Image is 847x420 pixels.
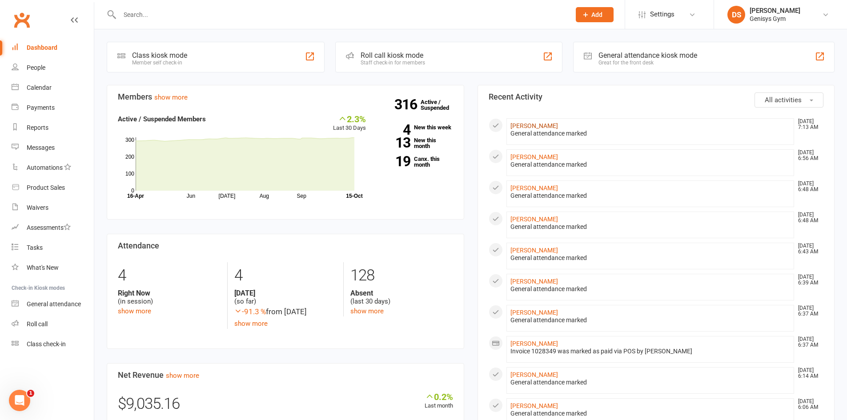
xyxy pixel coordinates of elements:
[794,243,823,255] time: [DATE] 6:43 AM
[27,124,48,131] div: Reports
[510,285,791,293] div: General attendance marked
[510,254,791,262] div: General attendance marked
[118,262,221,289] div: 4
[750,15,800,23] div: Genisys Gym
[510,247,558,254] a: [PERSON_NAME]
[118,307,151,315] a: show more
[117,8,564,21] input: Search...
[12,98,94,118] a: Payments
[361,60,425,66] div: Staff check-in for members
[132,51,187,60] div: Class kiosk mode
[510,184,558,192] a: [PERSON_NAME]
[794,119,823,130] time: [DATE] 7:13 AM
[510,278,558,285] a: [PERSON_NAME]
[510,379,791,386] div: General attendance marked
[166,372,199,380] a: show more
[27,44,57,51] div: Dashboard
[12,158,94,178] a: Automations
[510,192,791,200] div: General attendance marked
[118,371,453,380] h3: Net Revenue
[27,204,48,211] div: Waivers
[350,262,453,289] div: 128
[794,305,823,317] time: [DATE] 6:37 AM
[12,38,94,58] a: Dashboard
[361,51,425,60] div: Roll call kiosk mode
[510,371,558,378] a: [PERSON_NAME]
[794,368,823,379] time: [DATE] 6:14 AM
[510,216,558,223] a: [PERSON_NAME]
[350,289,453,297] strong: Absent
[12,218,94,238] a: Assessments
[118,289,221,306] div: (in session)
[794,181,823,192] time: [DATE] 6:48 AM
[12,58,94,78] a: People
[794,150,823,161] time: [DATE] 6:56 AM
[379,123,410,136] strong: 4
[510,161,791,168] div: General attendance marked
[350,289,453,306] div: (last 30 days)
[12,178,94,198] a: Product Sales
[27,164,63,171] div: Automations
[489,92,824,101] h3: Recent Activity
[510,410,791,417] div: General attendance marked
[12,334,94,354] a: Class kiosk mode
[425,392,453,401] div: 0.2%
[234,307,266,316] span: -91.3 %
[234,289,337,297] strong: [DATE]
[510,130,791,137] div: General attendance marked
[510,309,558,316] a: [PERSON_NAME]
[598,60,697,66] div: Great for the front desk
[333,114,366,124] div: 2.3%
[118,92,453,101] h3: Members
[118,115,206,123] strong: Active / Suspended Members
[598,51,697,60] div: General attendance kiosk mode
[27,184,65,191] div: Product Sales
[750,7,800,15] div: [PERSON_NAME]
[27,84,52,91] div: Calendar
[12,294,94,314] a: General attendance kiosk mode
[9,390,30,411] iframe: Intercom live chat
[27,390,34,397] span: 1
[510,316,791,324] div: General attendance marked
[234,320,268,328] a: show more
[27,320,48,328] div: Roll call
[27,244,43,251] div: Tasks
[234,289,337,306] div: (so far)
[12,198,94,218] a: Waivers
[11,9,33,31] a: Clubworx
[27,104,55,111] div: Payments
[27,340,66,348] div: Class check-in
[118,241,453,250] h3: Attendance
[394,98,421,111] strong: 316
[350,307,384,315] a: show more
[425,392,453,411] div: Last month
[234,262,337,289] div: 4
[12,138,94,158] a: Messages
[12,118,94,138] a: Reports
[379,137,453,149] a: 13New this month
[755,92,823,108] button: All activities
[234,306,337,318] div: from [DATE]
[132,60,187,66] div: Member self check-in
[12,258,94,278] a: What's New
[379,156,453,168] a: 19Canx. this month
[591,11,602,18] span: Add
[27,144,55,151] div: Messages
[794,336,823,348] time: [DATE] 6:37 AM
[27,264,59,271] div: What's New
[27,300,81,308] div: General attendance
[510,348,791,355] div: Invoice 1028349 was marked as paid via POS by [PERSON_NAME]
[510,153,558,160] a: [PERSON_NAME]
[12,314,94,334] a: Roll call
[650,4,674,24] span: Settings
[510,402,558,409] a: [PERSON_NAME]
[576,7,614,22] button: Add
[154,93,188,101] a: show more
[510,340,558,347] a: [PERSON_NAME]
[794,274,823,286] time: [DATE] 6:39 AM
[510,122,558,129] a: [PERSON_NAME]
[794,212,823,224] time: [DATE] 6:48 AM
[510,223,791,231] div: General attendance marked
[27,224,71,231] div: Assessments
[379,155,410,168] strong: 19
